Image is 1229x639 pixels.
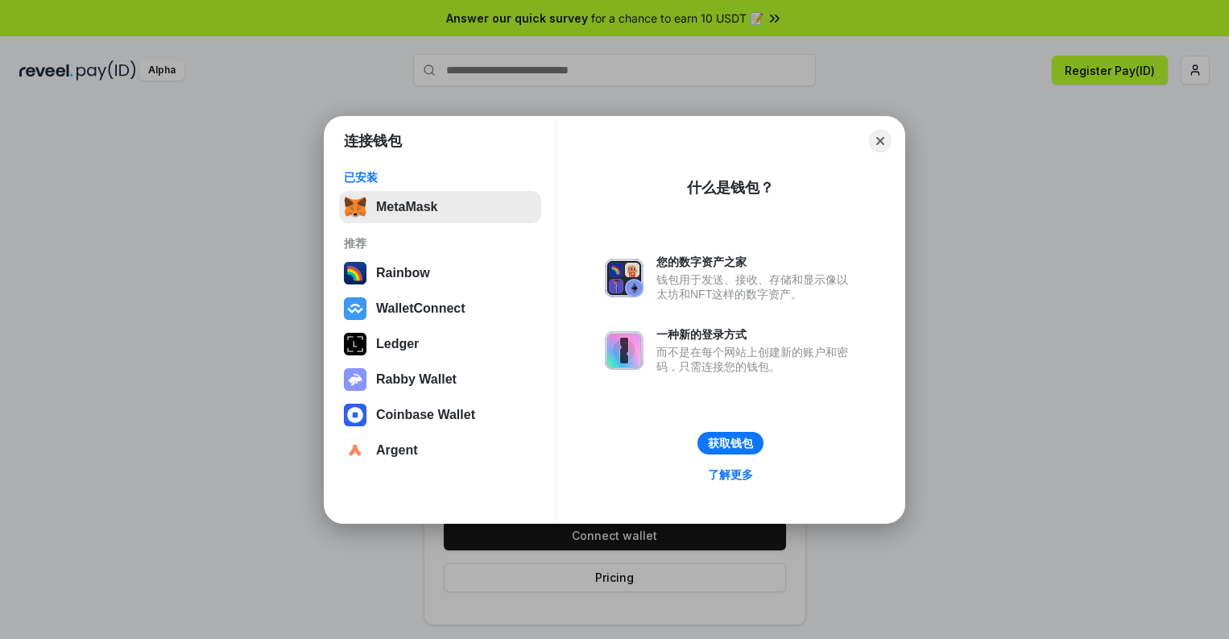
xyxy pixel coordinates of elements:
img: svg+xml,%3Csvg%20xmlns%3D%22http%3A%2F%2Fwww.w3.org%2F2000%2Fsvg%22%20fill%3D%22none%22%20viewBox... [605,331,643,370]
button: MetaMask [339,191,541,223]
div: Coinbase Wallet [376,408,475,422]
img: svg+xml,%3Csvg%20width%3D%22120%22%20height%3D%22120%22%20viewBox%3D%220%200%20120%20120%22%20fil... [344,262,366,284]
img: svg+xml,%3Csvg%20width%3D%2228%22%20height%3D%2228%22%20viewBox%3D%220%200%2028%2028%22%20fill%3D... [344,404,366,426]
button: Ledger [339,328,541,360]
div: 推荐 [344,236,536,251]
button: Coinbase Wallet [339,399,541,431]
div: Argent [376,443,418,458]
div: 而不是在每个网站上创建新的账户和密码，只需连接您的钱包。 [656,345,856,374]
img: svg+xml,%3Csvg%20width%3D%2228%22%20height%3D%2228%22%20viewBox%3D%220%200%2028%2028%22%20fill%3D... [344,439,366,462]
div: 已安装 [344,170,536,185]
div: 钱包用于发送、接收、存储和显示像以太坊和NFT这样的数字资产。 [656,272,856,301]
div: Rainbow [376,266,430,280]
div: Ledger [376,337,419,351]
div: 您的数字资产之家 [656,255,856,269]
button: Rabby Wallet [339,363,541,396]
button: Close [869,130,892,152]
img: svg+xml,%3Csvg%20fill%3D%22none%22%20height%3D%2233%22%20viewBox%3D%220%200%2035%2033%22%20width%... [344,196,366,218]
div: MetaMask [376,200,437,214]
div: 一种新的登录方式 [656,327,856,342]
div: Rabby Wallet [376,372,457,387]
h1: 连接钱包 [344,131,402,151]
img: svg+xml,%3Csvg%20xmlns%3D%22http%3A%2F%2Fwww.w3.org%2F2000%2Fsvg%22%20width%3D%2228%22%20height%3... [344,333,366,355]
div: WalletConnect [376,301,466,316]
div: 了解更多 [708,467,753,482]
button: Argent [339,434,541,467]
button: WalletConnect [339,293,541,325]
img: svg+xml,%3Csvg%20xmlns%3D%22http%3A%2F%2Fwww.w3.org%2F2000%2Fsvg%22%20fill%3D%22none%22%20viewBox... [344,368,366,391]
img: svg+xml,%3Csvg%20width%3D%2228%22%20height%3D%2228%22%20viewBox%3D%220%200%2028%2028%22%20fill%3D... [344,297,366,320]
button: Rainbow [339,257,541,289]
a: 了解更多 [698,464,763,485]
div: 获取钱包 [708,436,753,450]
img: svg+xml,%3Csvg%20xmlns%3D%22http%3A%2F%2Fwww.w3.org%2F2000%2Fsvg%22%20fill%3D%22none%22%20viewBox... [605,259,643,297]
button: 获取钱包 [697,432,763,454]
div: 什么是钱包？ [687,178,774,197]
